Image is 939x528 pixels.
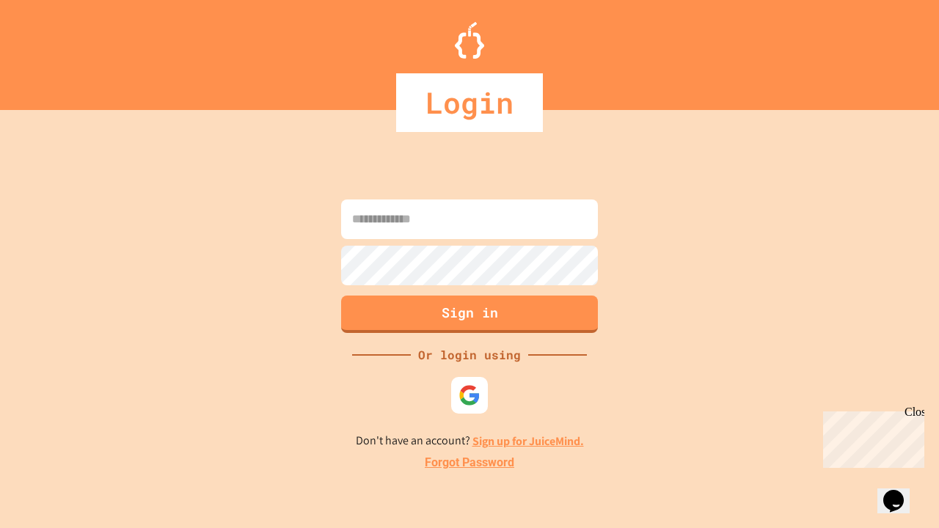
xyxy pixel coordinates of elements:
button: Sign in [341,296,598,333]
iframe: chat widget [877,469,924,513]
iframe: chat widget [817,406,924,468]
div: Login [396,73,543,132]
img: Logo.svg [455,22,484,59]
p: Don't have an account? [356,432,584,450]
img: google-icon.svg [458,384,481,406]
a: Sign up for JuiceMind. [472,433,584,449]
div: Chat with us now!Close [6,6,101,93]
a: Forgot Password [425,454,514,472]
div: Or login using [411,346,528,364]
